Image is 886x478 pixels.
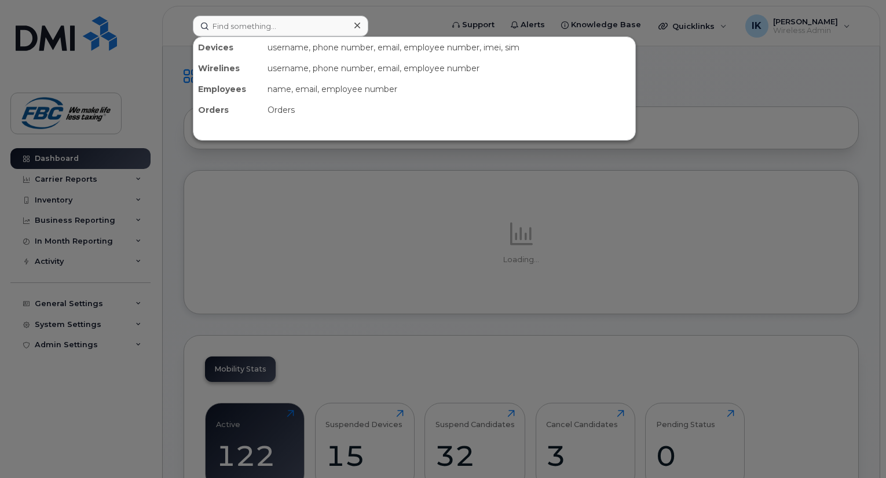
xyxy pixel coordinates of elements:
div: username, phone number, email, employee number [263,58,635,79]
div: Orders [263,100,635,120]
div: name, email, employee number [263,79,635,100]
div: Orders [193,100,263,120]
div: Devices [193,37,263,58]
div: username, phone number, email, employee number, imei, sim [263,37,635,58]
div: Employees [193,79,263,100]
div: Wirelines [193,58,263,79]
